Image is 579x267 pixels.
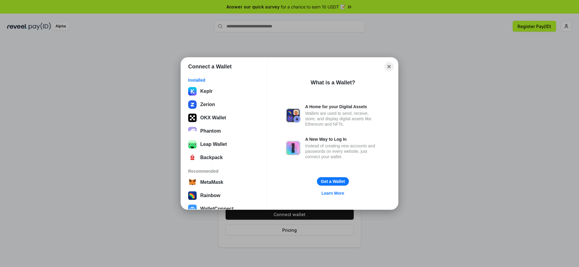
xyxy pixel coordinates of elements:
[188,87,197,96] img: ByMCUfJCc2WaAAAAAElFTkSuQmCC
[186,203,262,215] button: WalletConnect
[200,193,220,198] div: Rainbow
[305,137,380,142] div: A New Way to Log In
[200,180,223,185] div: MetaMask
[186,176,262,188] button: MetaMask
[286,108,300,123] img: svg+xml,%3Csvg%20xmlns%3D%22http%3A%2F%2Fwww.w3.org%2F2000%2Fsvg%22%20fill%3D%22none%22%20viewBox...
[188,127,197,135] img: epq2vO3P5aLWl15yRS7Q49p1fHTx2Sgh99jU3kfXv7cnPATIVQHAx5oQs66JWv3SWEjHOsb3kKgmE5WNBxBId7C8gm8wEgOvz...
[321,190,344,196] div: Learn More
[318,189,348,197] a: Learn More
[321,179,345,184] div: Get a Wallet
[200,102,215,107] div: Zerion
[305,104,380,109] div: A Home for your Digital Assets
[200,89,213,94] div: Keplr
[186,85,262,97] button: Keplr
[188,63,232,70] h1: Connect a Wallet
[188,178,197,187] img: svg+xml,%3Csvg%20width%3D%2228%22%20height%3D%2228%22%20viewBox%3D%220%200%2028%2028%22%20fill%3D...
[186,99,262,111] button: Zerion
[188,168,260,174] div: Recommended
[286,141,300,155] img: svg+xml,%3Csvg%20xmlns%3D%22http%3A%2F%2Fwww.w3.org%2F2000%2Fsvg%22%20fill%3D%22none%22%20viewBox...
[384,62,394,71] button: Close
[186,112,262,124] button: OKX Wallet
[200,115,226,121] div: OKX Wallet
[305,111,380,127] div: Wallets are used to send, receive, store, and display digital assets like Ethereum and NFTs.
[200,206,234,212] div: WalletConnect
[186,190,262,202] button: Rainbow
[317,177,349,186] button: Get a Wallet
[188,191,197,200] img: svg+xml,%3Csvg%20width%3D%22120%22%20height%3D%22120%22%20viewBox%3D%220%200%20120%20120%22%20fil...
[188,205,197,213] img: svg+xml,%3Csvg%20width%3D%2228%22%20height%3D%2228%22%20viewBox%3D%220%200%2028%2028%22%20fill%3D...
[200,155,223,160] div: Backpack
[188,140,197,149] img: z+3L+1FxxXUeUMECPaK8gprIwhdlxV+hQdAXuUyJwW6xfJRlUUBFGbLJkqNlJgXjn6ghaAaYmDimBFRMSIqKAGPGvqu25lMm1...
[186,125,262,137] button: Phantom
[188,114,197,122] img: 5VZ71FV6L7PA3gg3tXrdQ+DgLhC+75Wq3no69P3MC0NFQpx2lL04Ql9gHK1bRDjsSBIvScBnDTk1WrlGIZBorIDEYJj+rhdgn...
[188,77,260,83] div: Installed
[186,138,262,150] button: Leap Wallet
[188,153,197,162] img: 4BxBxKvl5W07cAAAAASUVORK5CYII=
[186,152,262,164] button: Backpack
[311,79,355,86] div: What is a Wallet?
[200,128,221,134] div: Phantom
[305,143,380,159] div: Instead of creating new accounts and passwords on every website, just connect your wallet.
[200,142,227,147] div: Leap Wallet
[188,100,197,109] img: svg+xml,%3Csvg%20xmlns%3D%22http%3A%2F%2Fwww.w3.org%2F2000%2Fsvg%22%20width%3D%22512%22%20height%...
